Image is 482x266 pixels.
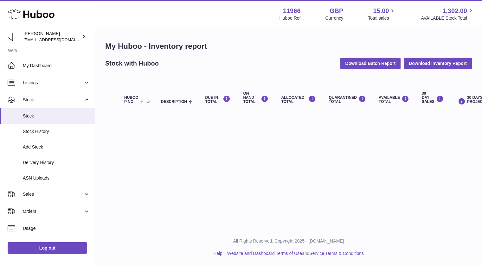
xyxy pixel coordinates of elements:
[283,7,301,15] strong: 11966
[442,7,467,15] span: 1,302.00
[105,59,159,68] h2: Stock with Huboo
[330,7,343,15] strong: GBP
[8,242,87,254] a: Log out
[105,41,472,51] h1: My Huboo - Inventory report
[23,97,83,103] span: Stock
[368,15,396,21] span: Total sales
[124,96,138,104] span: Huboo P no
[421,7,474,21] a: 1,302.00 AVAILABLE Stock Total
[422,92,444,104] div: 30 DAY SALES
[100,238,477,244] p: All Rights Reserved. Copyright 2025 - [DOMAIN_NAME]
[281,95,316,104] div: ALLOCATED Total
[23,80,83,86] span: Listings
[23,129,90,135] span: Stock History
[243,92,268,104] div: ON HAND Total
[309,251,364,256] a: Service Terms & Conditions
[225,250,364,256] li: and
[161,100,187,104] span: Description
[373,7,389,15] span: 15.00
[227,251,302,256] a: Website and Dashboard Terms of Use
[329,95,366,104] div: QUARANTINED Total
[23,31,80,43] div: [PERSON_NAME]
[205,95,230,104] div: DUE IN TOTAL
[23,208,83,214] span: Orders
[23,160,90,166] span: Delivery History
[213,251,222,256] a: Help
[340,58,401,69] button: Download Batch Report
[23,191,83,197] span: Sales
[23,37,93,42] span: [EMAIL_ADDRESS][DOMAIN_NAME]
[8,32,17,41] img: info@tenpm.co
[23,113,90,119] span: Stock
[23,175,90,181] span: ASN Uploads
[379,95,409,104] div: AVAILABLE Total
[23,225,90,231] span: Usage
[23,63,90,69] span: My Dashboard
[280,15,301,21] div: Huboo Ref
[404,58,472,69] button: Download Inventory Report
[23,144,90,150] span: Add Stock
[325,15,344,21] div: Currency
[421,15,474,21] span: AVAILABLE Stock Total
[368,7,396,21] a: 15.00 Total sales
